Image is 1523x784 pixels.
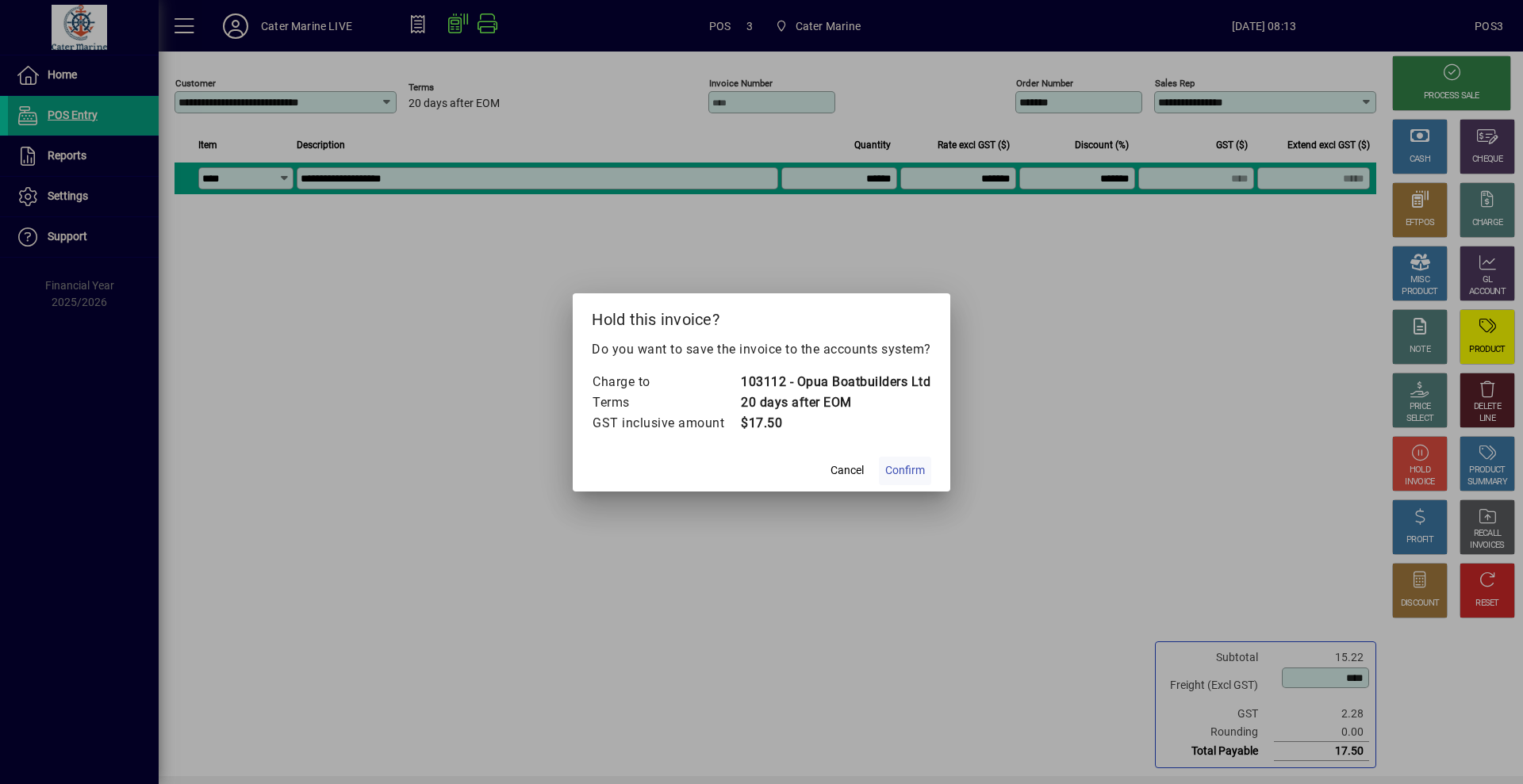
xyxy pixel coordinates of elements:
td: $17.50 [740,413,930,434]
p: Do you want to save the invoice to the accounts system? [592,340,931,359]
button: Confirm [879,457,931,485]
td: GST inclusive amount [592,413,740,434]
h2: Hold this invoice? [573,293,950,339]
td: 103112 - Opua Boatbuilders Ltd [740,372,930,392]
td: 20 days after EOM [740,392,930,413]
span: Confirm [885,462,925,479]
span: Cancel [831,462,864,479]
button: Cancel [822,457,873,485]
td: Charge to [592,372,740,392]
td: Terms [592,392,740,413]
